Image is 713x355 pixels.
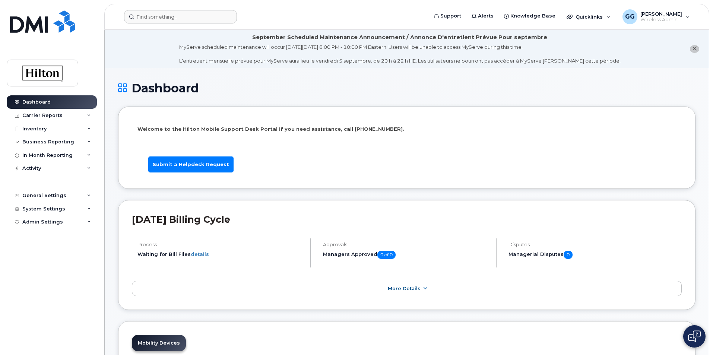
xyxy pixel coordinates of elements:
[132,214,682,225] h2: [DATE] Billing Cycle
[191,251,209,257] a: details
[132,335,186,351] a: Mobility Devices
[377,251,396,259] span: 0 of 0
[388,286,421,291] span: More Details
[564,251,573,259] span: 0
[323,251,489,259] h5: Managers Approved
[252,34,547,41] div: September Scheduled Maintenance Announcement / Annonce D'entretient Prévue Pour septembre
[688,330,701,342] img: Open chat
[137,251,304,258] li: Waiting for Bill Files
[179,44,621,64] div: MyServe scheduled maintenance will occur [DATE][DATE] 8:00 PM - 10:00 PM Eastern. Users will be u...
[137,126,676,133] p: Welcome to the Hilton Mobile Support Desk Portal If you need assistance, call [PHONE_NUMBER].
[137,242,304,247] h4: Process
[323,242,489,247] h4: Approvals
[508,242,682,247] h4: Disputes
[508,251,682,259] h5: Managerial Disputes
[148,156,234,172] a: Submit a Helpdesk Request
[690,45,699,53] button: close notification
[118,82,695,95] h1: Dashboard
